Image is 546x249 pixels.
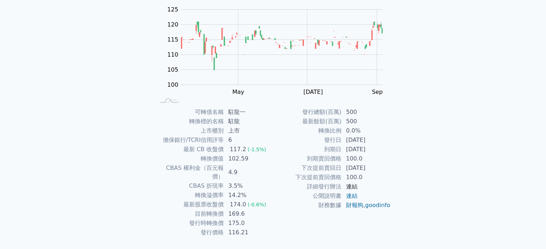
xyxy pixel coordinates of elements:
[224,228,273,237] td: 116.21
[273,126,342,135] td: 轉換比例
[273,107,342,117] td: 發行總額(百萬)
[181,22,382,70] g: Series
[342,107,391,117] td: 500
[303,88,323,95] tspan: [DATE]
[273,154,342,163] td: 到期賣回價格
[372,88,383,95] tspan: Sep
[224,135,273,145] td: 6
[273,173,342,182] td: 下次提前賣回價格
[273,117,342,126] td: 最新餘額(百萬)
[342,145,391,154] td: [DATE]
[273,191,342,201] td: 公開說明書
[167,6,178,13] tspan: 125
[273,145,342,154] td: 到期日
[248,147,266,152] span: (-1.5%)
[224,117,273,126] td: 駐龍
[224,154,273,163] td: 102.59
[155,135,224,145] td: 擔保銀行/TCRI信用評等
[167,36,178,43] tspan: 115
[155,191,224,200] td: 轉換溢價率
[224,163,273,181] td: 4.9
[342,126,391,135] td: 0.0%
[228,145,248,154] div: 117.2
[155,126,224,135] td: 上市櫃別
[163,6,393,95] g: Chart
[155,145,224,154] td: 最新 CB 收盤價
[224,209,273,219] td: 169.6
[167,66,178,73] tspan: 105
[155,228,224,237] td: 發行價格
[224,126,273,135] td: 上市
[232,88,244,95] tspan: May
[365,202,390,209] a: goodinfo
[224,181,273,191] td: 3.5%
[248,202,266,207] span: (-0.6%)
[342,201,391,210] td: ,
[155,117,224,126] td: 轉換標的名稱
[273,163,342,173] td: 下次提前賣回日
[346,192,358,199] a: 連結
[346,202,363,209] a: 財報狗
[273,182,342,191] td: 詳細發行辦法
[155,154,224,163] td: 轉換價值
[342,135,391,145] td: [DATE]
[155,181,224,191] td: CBAS 折現率
[228,200,248,209] div: 174.0
[155,219,224,228] td: 發行時轉換價
[167,21,178,28] tspan: 120
[346,183,358,190] a: 連結
[342,173,391,182] td: 100.0
[224,107,273,117] td: 駐龍一
[273,201,342,210] td: 財務數據
[167,81,178,88] tspan: 100
[155,200,224,209] td: 最新股票收盤價
[155,163,224,181] td: CBAS 權利金（百元報價）
[224,219,273,228] td: 175.0
[167,51,178,58] tspan: 110
[155,209,224,219] td: 目前轉換價
[342,154,391,163] td: 100.0
[342,163,391,173] td: [DATE]
[273,135,342,145] td: 發行日
[342,117,391,126] td: 500
[224,191,273,200] td: 14.2%
[155,107,224,117] td: 可轉債名稱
